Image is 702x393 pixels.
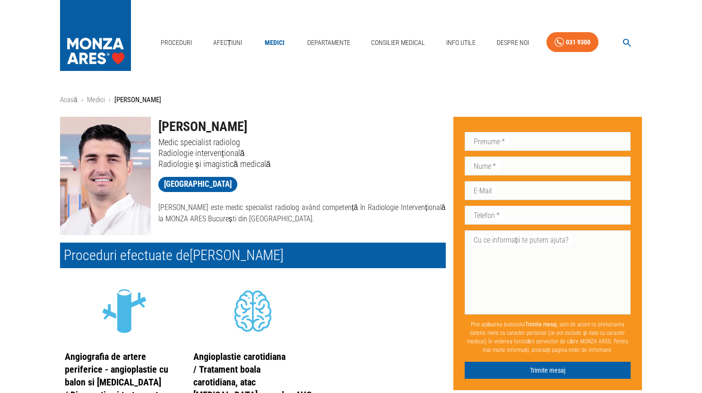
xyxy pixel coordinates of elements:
h1: [PERSON_NAME] [158,117,446,137]
a: Medici [87,96,105,104]
p: Prin apăsarea butonului , sunt de acord cu prelucrarea datelor mele cu caracter personal (ce pot ... [465,316,631,358]
li: › [109,95,111,105]
a: Proceduri [157,33,196,52]
li: › [81,95,83,105]
a: Info Utile [442,33,479,52]
span: [GEOGRAPHIC_DATA] [158,178,237,190]
a: Consilier Medical [367,33,429,52]
a: Medici [260,33,290,52]
nav: breadcrumb [60,95,642,105]
a: Afecțiuni [209,33,246,52]
div: 031 9300 [566,36,590,48]
button: Trimite mesaj [465,362,631,379]
p: [PERSON_NAME] [114,95,161,105]
a: Despre Noi [493,33,533,52]
p: Medic specialist radiolog [158,137,446,148]
img: Dr. Cristian Peneoașu [60,117,151,235]
p: [PERSON_NAME] este medic specialist radiolog având competență în Radiologie Intervențională la MO... [158,202,446,225]
a: 031 9300 [546,32,598,52]
a: [GEOGRAPHIC_DATA] [158,177,237,192]
p: Radiologie și imagistică medicală [158,158,446,169]
b: Trimite mesaj [525,321,557,328]
a: Acasă [60,96,78,104]
a: Departamente [303,33,354,52]
h2: Proceduri efectuate de [PERSON_NAME] [60,243,446,268]
p: Radiologie intervențională [158,148,446,158]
